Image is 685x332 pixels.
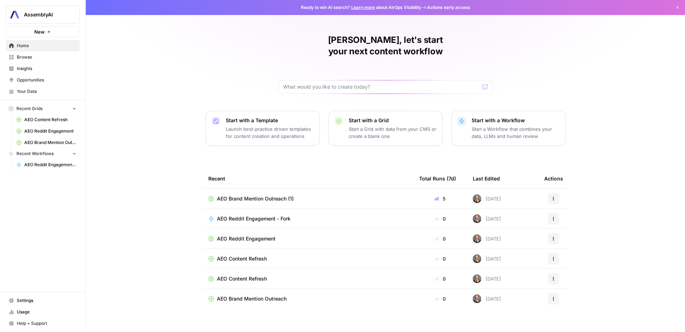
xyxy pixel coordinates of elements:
[349,117,437,124] p: Start with a Grid
[13,125,80,137] a: AEO Reddit Engagement
[17,309,76,315] span: Usage
[217,235,276,242] span: AEO Reddit Engagement
[13,159,80,170] a: AEO Reddit Engagement - Fork
[6,26,80,37] button: New
[351,5,375,10] a: Learn more
[301,4,421,11] span: Ready to win AI search? about AirOps Visibility
[6,40,80,51] a: Home
[24,139,76,146] span: AEO Brand Mention Outreach (1)
[17,43,76,49] span: Home
[473,274,501,283] div: [DATE]
[208,255,408,262] a: AEO Content Refresh
[6,318,80,329] button: Help + Support
[16,150,54,157] span: Recent Workflows
[208,169,408,188] div: Recent
[208,295,408,302] a: AEO Brand Mention Outreach
[17,88,76,95] span: Your Data
[427,4,470,11] span: Actions early access
[6,148,80,159] button: Recent Workflows
[208,215,408,222] a: AEO Reddit Engagement - Fork
[472,125,560,140] p: Start a Workflow that combines your data, LLMs and human review
[17,320,76,327] span: Help + Support
[419,215,461,222] div: 0
[473,214,501,223] div: [DATE]
[6,306,80,318] a: Usage
[13,114,80,125] a: AEO Content Refresh
[226,117,314,124] p: Start with a Template
[6,103,80,114] button: Recent Grids
[217,215,291,222] span: AEO Reddit Engagement - Fork
[17,54,76,60] span: Browse
[473,254,481,263] img: u13gwt194sd4qc1jrypxg1l0agas
[205,111,320,146] button: Start with a TemplateLaunch best-practice driven templates for content creation and operations
[544,169,563,188] div: Actions
[419,295,461,302] div: 0
[472,117,560,124] p: Start with a Workflow
[217,195,294,202] span: AEO Brand Mention Outreach (1)
[419,169,456,188] div: Total Runs (7d)
[217,295,287,302] span: AEO Brand Mention Outreach
[473,294,501,303] div: [DATE]
[208,275,408,282] a: AEO Content Refresh
[6,6,80,24] button: Workspace: AssemblyAI
[473,294,481,303] img: u13gwt194sd4qc1jrypxg1l0agas
[419,255,461,262] div: 0
[217,275,267,282] span: AEO Content Refresh
[283,83,480,90] input: What would you like to create today?
[451,111,566,146] button: Start with a WorkflowStart a Workflow that combines your data, LLMs and human review
[13,137,80,148] a: AEO Brand Mention Outreach (1)
[6,63,80,74] a: Insights
[419,235,461,242] div: 0
[6,51,80,63] a: Browse
[419,275,461,282] div: 0
[419,195,461,202] div: 5
[16,105,43,112] span: Recent Grids
[473,214,481,223] img: u13gwt194sd4qc1jrypxg1l0agas
[473,194,501,203] div: [DATE]
[349,125,437,140] p: Start a Grid with data from your CMS or create a blank one
[17,65,76,72] span: Insights
[473,234,481,243] img: u13gwt194sd4qc1jrypxg1l0agas
[473,274,481,283] img: u13gwt194sd4qc1jrypxg1l0agas
[34,28,45,35] span: New
[328,111,443,146] button: Start with a GridStart a Grid with data from your CMS or create a blank one
[6,74,80,86] a: Opportunities
[208,195,408,202] a: AEO Brand Mention Outreach (1)
[24,128,76,134] span: AEO Reddit Engagement
[473,234,501,243] div: [DATE]
[6,295,80,306] a: Settings
[226,125,314,140] p: Launch best-practice driven templates for content creation and operations
[208,235,408,242] a: AEO Reddit Engagement
[473,254,501,263] div: [DATE]
[17,77,76,83] span: Opportunities
[8,8,21,21] img: AssemblyAI Logo
[473,169,500,188] div: Last Edited
[17,297,76,304] span: Settings
[473,194,481,203] img: u13gwt194sd4qc1jrypxg1l0agas
[24,11,67,18] span: AssemblyAI
[6,86,80,97] a: Your Data
[217,255,267,262] span: AEO Content Refresh
[24,162,76,168] span: AEO Reddit Engagement - Fork
[278,34,493,57] h1: [PERSON_NAME], let's start your next content workflow
[24,117,76,123] span: AEO Content Refresh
